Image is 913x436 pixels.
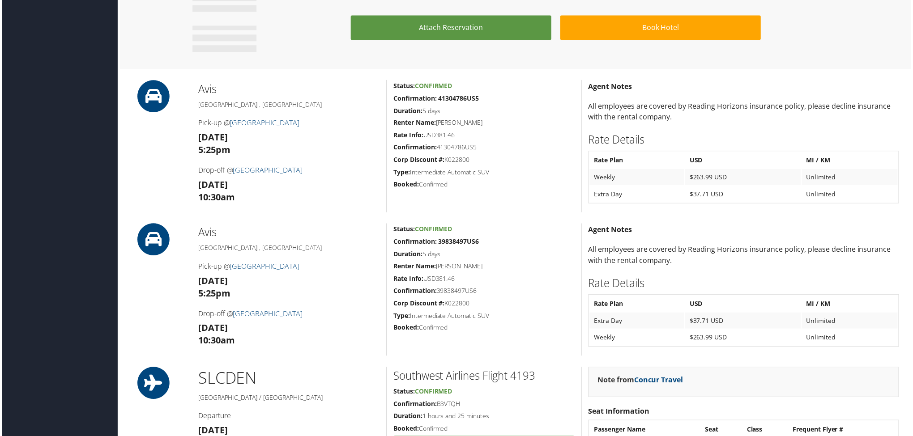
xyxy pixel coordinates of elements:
h5: [PERSON_NAME] [393,263,575,272]
strong: Duration: [393,251,422,259]
strong: 10:30am [197,192,234,204]
h5: [PERSON_NAME] [393,119,575,128]
a: [GEOGRAPHIC_DATA] [232,166,302,176]
strong: Renter Name: [393,263,436,271]
th: USD [686,153,802,169]
h5: Confirmed [393,426,575,435]
h5: [GEOGRAPHIC_DATA] / [GEOGRAPHIC_DATA] [197,395,380,404]
td: Unlimited [803,170,900,186]
td: $263.99 USD [686,331,802,347]
h5: 5 days [393,107,575,116]
h1: SLC DEN [197,368,380,391]
h5: USD381.46 [393,131,575,140]
td: $37.71 USD [686,187,802,203]
strong: Confirmation: [393,288,437,296]
strong: Status: [393,82,415,90]
td: $37.71 USD [686,314,802,330]
strong: 5:25pm [197,144,230,157]
a: [GEOGRAPHIC_DATA] [229,262,299,272]
td: Extra Day [590,314,685,330]
strong: Renter Name: [393,119,436,127]
h5: 39838497US6 [393,288,575,296]
strong: Rate Info: [393,275,423,284]
strong: Status: [393,389,415,397]
h2: Avis [197,82,380,97]
strong: Agent Notes [589,82,633,92]
span: Confirmed [415,389,452,397]
th: Rate Plan [590,297,685,313]
td: Extra Day [590,187,685,203]
strong: Booked: [393,426,419,434]
td: Weekly [590,331,685,347]
h5: Confirmed [393,181,575,190]
p: All employees are covered by Reading Horizons insurance policy, please decline insurance with the... [589,245,901,268]
strong: Seat Information [589,408,650,418]
h5: Intermediate Automatic SUV [393,313,575,322]
h5: [GEOGRAPHIC_DATA] , [GEOGRAPHIC_DATA] [197,245,380,254]
strong: [DATE] [197,276,227,288]
h2: Avis [197,226,380,241]
h5: Confirmed [393,325,575,334]
td: Unlimited [803,331,900,347]
td: Weekly [590,170,685,186]
p: All employees are covered by Reading Horizons insurance policy, please decline insurance with the... [589,101,901,124]
th: MI / KM [803,153,900,169]
strong: Booked: [393,181,419,189]
strong: Status: [393,226,415,234]
h5: 41304786US5 [393,144,575,152]
strong: Duration: [393,107,422,115]
h4: Drop-off @ [197,310,380,320]
a: Book Hotel [561,16,762,40]
strong: Corp Discount #: [393,156,445,165]
strong: Confirmation: [393,401,437,410]
strong: [DATE] [197,179,227,191]
strong: [DATE] [197,132,227,144]
strong: Agent Notes [589,226,633,236]
td: Unlimited [803,187,900,203]
strong: Duration: [393,413,422,422]
strong: Confirmation: 41304786US5 [393,94,479,103]
h4: Pick-up @ [197,262,380,272]
h5: B3VTQH [393,401,575,410]
h5: 1 hours and 25 minutes [393,413,575,422]
h2: Southwest Airlines Flight 4193 [393,370,575,385]
a: [GEOGRAPHIC_DATA] [229,119,299,128]
strong: Type: [393,313,410,321]
td: $263.99 USD [686,170,802,186]
strong: Note from [598,377,684,386]
a: [GEOGRAPHIC_DATA] [232,310,302,320]
strong: 10:30am [197,336,234,348]
strong: Type: [393,169,410,177]
td: Unlimited [803,314,900,330]
strong: 5:25pm [197,288,230,301]
h4: Pick-up @ [197,119,380,128]
h5: 5 days [393,251,575,260]
h4: Departure [197,412,380,422]
span: Confirmed [415,82,452,90]
th: Rate Plan [590,153,685,169]
h4: Drop-off @ [197,166,380,176]
strong: Rate Info: [393,131,423,140]
strong: Booked: [393,325,419,333]
strong: Confirmation: [393,144,437,152]
h5: USD381.46 [393,275,575,284]
span: Confirmed [415,226,452,234]
th: USD [686,297,802,313]
strong: [DATE] [197,323,227,335]
a: Attach Reservation [350,16,552,40]
h5: [GEOGRAPHIC_DATA] , [GEOGRAPHIC_DATA] [197,101,380,110]
h5: Intermediate Automatic SUV [393,169,575,178]
h5: K022800 [393,156,575,165]
h2: Rate Details [589,277,901,292]
h5: K022800 [393,300,575,309]
strong: Confirmation: 39838497US6 [393,238,479,247]
h2: Rate Details [589,133,901,148]
th: MI / KM [803,297,900,313]
strong: Corp Discount #: [393,300,445,309]
a: Concur Travel [635,377,684,386]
